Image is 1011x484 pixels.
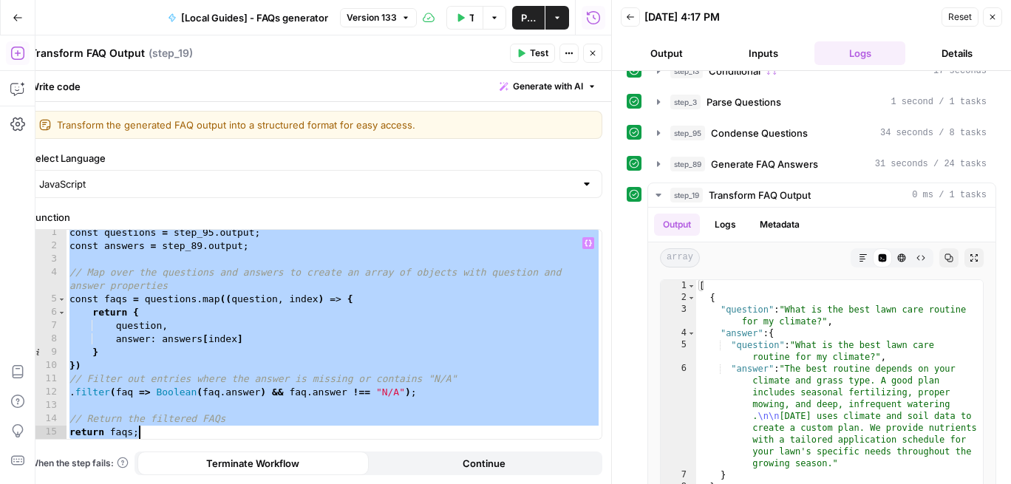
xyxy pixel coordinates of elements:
[30,253,67,266] div: 3
[687,280,695,292] span: Toggle code folding, rows 1 through 44
[30,372,67,386] div: 11
[661,469,696,481] div: 7
[21,71,611,101] div: Write code
[648,59,995,83] button: 17 seconds
[30,226,67,239] div: 1
[30,293,67,306] div: 5
[463,456,505,471] span: Continue
[58,306,66,319] span: Toggle code folding, rows 6 through 9
[621,41,712,65] button: Output
[687,327,695,339] span: Toggle code folding, rows 4 through 7
[510,44,555,63] button: Test
[469,10,474,25] span: Test Workflow
[369,451,600,475] button: Continue
[30,239,67,253] div: 2
[30,210,602,225] label: Function
[30,151,602,166] label: Select Language
[512,6,545,30] button: Publish
[660,248,700,267] span: array
[446,6,483,30] button: Test Workflow
[880,126,987,140] span: 34 seconds / 8 tasks
[648,121,995,145] button: 34 seconds / 8 tasks
[912,188,987,202] span: 0 ms / 1 tasks
[347,11,397,24] span: Version 133
[814,41,905,65] button: Logs
[648,152,995,176] button: 31 seconds / 24 tasks
[911,41,1002,65] button: Details
[751,214,809,236] button: Metadata
[670,64,703,78] span: step_13
[39,177,575,191] input: JavaScript
[661,280,696,292] div: 1
[30,266,67,293] div: 4
[30,412,67,426] div: 14
[670,95,701,109] span: step_3
[30,306,67,319] div: 6
[340,8,417,27] button: Version 133
[661,292,696,304] div: 2
[494,77,602,96] button: Generate with AI
[670,188,703,202] span: step_19
[149,46,193,61] span: ( step_19 )
[670,126,705,140] span: step_95
[709,188,811,202] span: Transform FAQ Output
[159,6,337,30] button: [Local Guides] - FAQs generator
[687,292,695,304] span: Toggle code folding, rows 2 through 8
[30,346,67,359] div: 9
[30,359,67,372] div: 10
[30,346,44,359] span: Info, read annotations row 9
[30,426,67,439] div: 15
[57,117,593,132] textarea: Transform the generated FAQ output into a structured format for easy access.
[30,386,67,399] div: 12
[206,456,299,471] span: Terminate Workflow
[30,46,145,61] textarea: Transform FAQ Output
[30,333,67,346] div: 8
[718,41,809,65] button: Inputs
[654,214,700,236] button: Output
[181,10,328,25] span: [Local Guides] - FAQs generator
[30,319,67,333] div: 7
[530,47,548,60] span: Test
[875,157,987,171] span: 31 seconds / 24 tasks
[948,10,972,24] span: Reset
[521,10,536,25] span: Publish
[58,293,66,306] span: Toggle code folding, rows 5 through 10
[30,399,67,412] div: 13
[891,95,987,109] span: 1 second / 1 tasks
[707,95,781,109] span: Parse Questions
[942,7,978,27] button: Reset
[711,126,808,140] span: Condense Questions
[648,183,995,207] button: 0 ms / 1 tasks
[670,157,705,171] span: step_89
[706,214,745,236] button: Logs
[661,304,696,327] div: 3
[30,457,129,470] a: When the step fails:
[933,64,987,78] span: 17 seconds
[661,327,696,339] div: 4
[648,90,995,114] button: 1 second / 1 tasks
[709,64,760,78] span: Conditional
[711,157,818,171] span: Generate FAQ Answers
[661,363,696,469] div: 6
[661,339,696,363] div: 5
[513,80,583,93] span: Generate with AI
